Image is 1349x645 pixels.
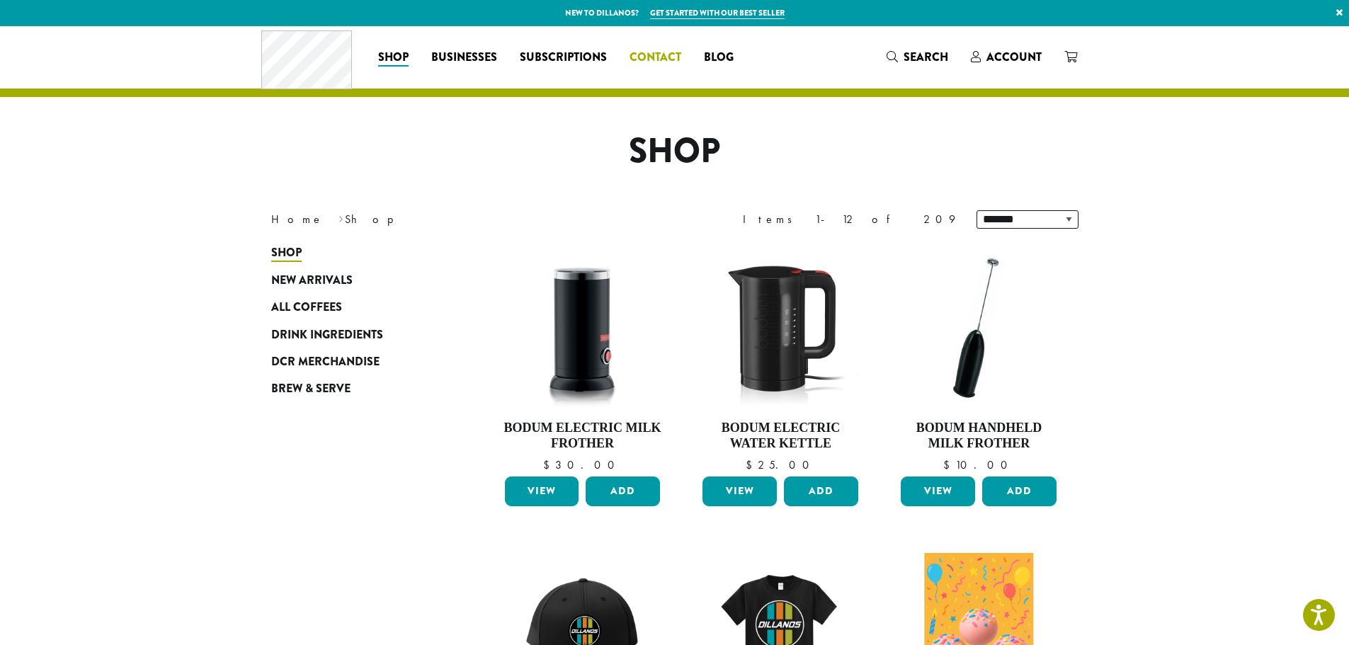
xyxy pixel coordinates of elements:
img: DP3927.01-002.png [897,246,1060,409]
a: View [901,476,975,506]
span: Account [986,49,1042,65]
a: Drink Ingredients [271,321,441,348]
span: $ [543,457,555,472]
span: Subscriptions [520,49,607,67]
span: New Arrivals [271,272,353,290]
button: Add [784,476,858,506]
h4: Bodum Handheld Milk Frother [897,421,1060,451]
a: Get started with our best seller [650,7,785,19]
a: Bodum Electric Water Kettle $25.00 [699,246,862,471]
h4: Bodum Electric Water Kettle [699,421,862,451]
a: All Coffees [271,294,441,321]
span: Brew & Serve [271,380,351,398]
span: DCR Merchandise [271,353,380,371]
h4: Bodum Electric Milk Frother [501,421,664,451]
bdi: 10.00 [943,457,1014,472]
button: Add [586,476,660,506]
span: › [338,206,343,228]
nav: Breadcrumb [271,211,654,228]
img: DP3954.01-002.png [501,246,664,409]
a: Shop [367,46,420,69]
span: $ [943,457,955,472]
span: Search [904,49,948,65]
bdi: 30.00 [543,457,621,472]
h1: Shop [261,131,1089,172]
span: Blog [704,49,734,67]
a: Search [875,45,960,69]
span: All Coffees [271,299,342,316]
a: New Arrivals [271,267,441,294]
a: Brew & Serve [271,375,441,402]
a: Shop [271,239,441,266]
a: Home [271,212,324,227]
a: Bodum Electric Milk Frother $30.00 [501,246,664,471]
a: View [505,476,579,506]
a: DCR Merchandise [271,348,441,375]
button: Add [982,476,1057,506]
a: Bodum Handheld Milk Frother $10.00 [897,246,1060,471]
div: Items 1-12 of 209 [743,211,955,228]
bdi: 25.00 [746,457,816,472]
span: Contact [630,49,681,67]
span: $ [746,457,758,472]
span: Businesses [431,49,497,67]
span: Drink Ingredients [271,326,383,344]
a: View [702,476,777,506]
span: Shop [378,49,409,67]
img: DP3955.01.png [699,246,862,409]
span: Shop [271,244,302,262]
